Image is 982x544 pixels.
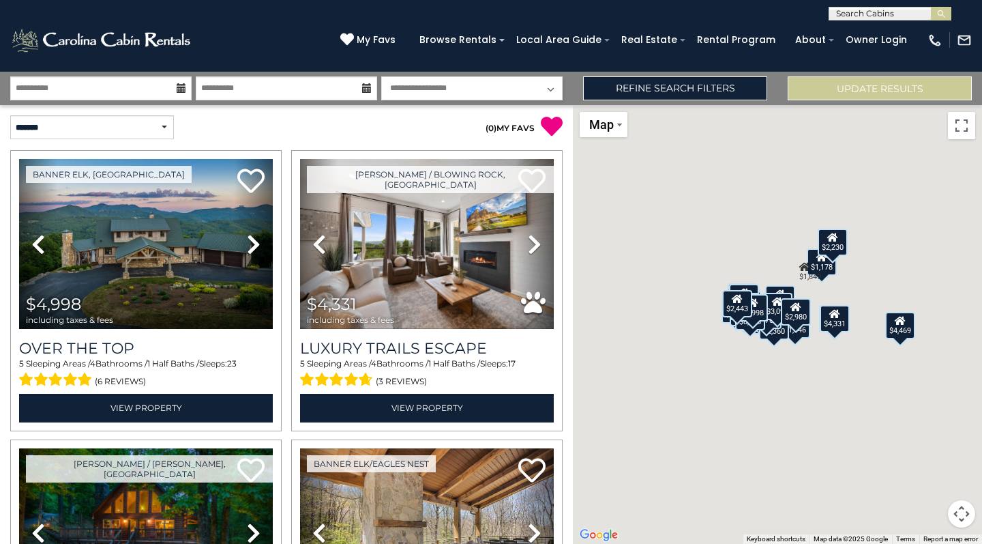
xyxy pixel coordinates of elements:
[728,283,758,310] div: $1,305
[488,123,494,133] span: 0
[896,535,915,543] a: Terms (opens in new tab)
[518,457,546,486] a: Add to favorites
[885,311,915,339] div: $4,469
[780,311,810,338] div: $1,346
[765,285,795,313] div: $3,448
[340,33,399,48] a: My Favs
[376,373,427,390] span: (3 reviews)
[19,358,24,369] span: 5
[781,298,811,325] div: $2,980
[19,358,273,390] div: Sleeping Areas / Bathrooms / Sleeps:
[927,33,942,48] img: phone-regular-white.png
[509,29,608,51] a: Local Area Guide
[747,534,805,544] button: Keyboard shortcuts
[428,358,480,369] span: 1 Half Baths /
[10,27,194,54] img: White-1-2.png
[307,166,554,193] a: [PERSON_NAME] / Blowing Rock, [GEOGRAPHIC_DATA]
[820,305,850,332] div: $4,331
[486,123,496,133] span: ( )
[19,159,273,329] img: thumbnail_167153549.jpeg
[752,301,782,328] div: $2,766
[690,29,782,51] a: Rental Program
[580,112,627,137] button: Change map style
[307,455,436,472] a: Banner Elk/Eagles Nest
[762,293,792,320] div: $3,096
[300,358,305,369] span: 5
[948,112,975,139] button: Toggle fullscreen view
[583,76,767,100] a: Refine Search Filters
[799,262,821,281] div: $1,849
[26,315,113,324] span: including taxes & fees
[839,29,914,51] a: Owner Login
[735,303,765,330] div: $8,066
[371,358,376,369] span: 4
[589,117,614,132] span: Map
[788,76,972,100] button: Update Results
[227,358,237,369] span: 23
[759,312,789,339] div: $2,360
[807,248,837,275] div: $1,178
[814,535,888,543] span: Map data ©2025 Google
[738,294,768,321] div: $4,998
[948,500,975,528] button: Map camera controls
[300,339,554,358] a: Luxury Trails Escape
[237,167,265,197] a: Add to favorites
[508,358,516,369] span: 17
[722,290,752,317] div: $2,443
[19,339,273,358] a: Over The Top
[26,294,81,314] span: $4,998
[576,526,621,544] img: Google
[357,33,396,47] span: My Favs
[788,29,833,51] a: About
[95,373,146,390] span: (6 reviews)
[729,284,759,311] div: $3,699
[818,228,848,255] div: $2,230
[486,123,535,133] a: (0)MY FAVS
[307,315,394,324] span: including taxes & fees
[957,33,972,48] img: mail-regular-white.png
[300,394,554,422] a: View Property
[923,535,978,543] a: Report a map error
[300,159,554,329] img: thumbnail_168695581.jpeg
[413,29,503,51] a: Browse Rentals
[614,29,684,51] a: Real Estate
[300,358,554,390] div: Sleeping Areas / Bathrooms / Sleeps:
[19,394,273,422] a: View Property
[754,306,784,334] div: $2,113
[307,294,357,314] span: $4,331
[90,358,95,369] span: 4
[576,526,621,544] a: Open this area in Google Maps (opens a new window)
[147,358,199,369] span: 1 Half Baths /
[26,166,192,183] a: Banner Elk, [GEOGRAPHIC_DATA]
[26,455,273,483] a: [PERSON_NAME] / [PERSON_NAME], [GEOGRAPHIC_DATA]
